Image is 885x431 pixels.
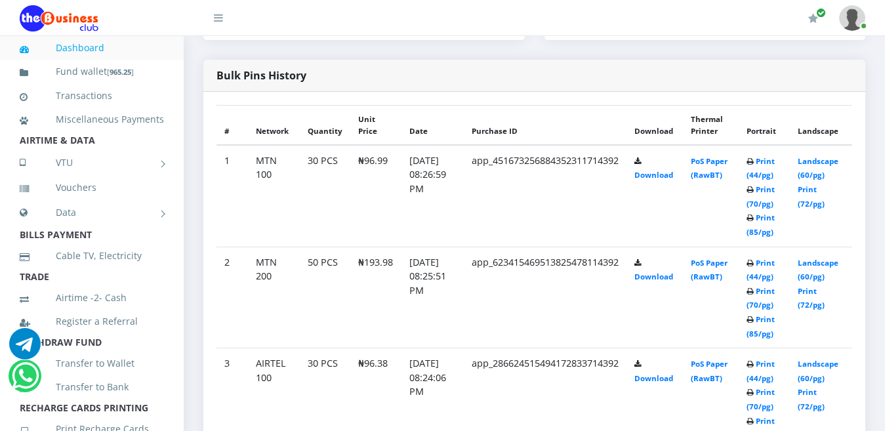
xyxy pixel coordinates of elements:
a: Print (70/pg) [747,286,775,310]
a: Landscape (60/pg) [798,359,838,383]
a: Register a Referral [20,306,164,337]
img: Logo [20,5,98,31]
th: Date [401,106,464,145]
a: Fund wallet[965.25] [20,56,164,87]
td: 2 [216,247,248,348]
a: Print (44/pg) [747,359,775,383]
a: Chat for support [9,338,41,359]
a: PoS Paper (RawBT) [691,258,728,282]
a: Vouchers [20,173,164,203]
td: [DATE] 08:26:59 PM [401,145,464,247]
a: Airtime -2- Cash [20,283,164,313]
a: Miscellaneous Payments [20,104,164,134]
th: Thermal Printer [683,106,739,145]
a: Transfer to Wallet [20,348,164,379]
a: Cable TV, Electricity [20,241,164,271]
b: 965.25 [110,67,131,77]
a: PoS Paper (RawBT) [691,359,728,383]
a: Print (72/pg) [798,387,825,411]
a: Print (70/pg) [747,387,775,411]
th: Download [627,106,683,145]
th: Unit Price [350,106,401,145]
a: Print (85/pg) [747,314,775,339]
img: User [839,5,865,31]
td: 30 PCS [300,145,350,247]
a: Transactions [20,81,164,111]
td: MTN 100 [248,145,300,247]
a: Download [634,272,673,281]
td: app_623415469513825478114392 [464,247,627,348]
td: 1 [216,145,248,247]
a: Print (72/pg) [798,286,825,310]
a: VTU [20,146,164,179]
td: ₦96.99 [350,145,401,247]
th: Quantity [300,106,350,145]
strong: Bulk Pins History [216,68,306,83]
i: Renew/Upgrade Subscription [808,13,818,24]
td: 50 PCS [300,247,350,348]
th: Portrait [739,106,790,145]
a: Download [634,373,673,383]
th: Network [248,106,300,145]
a: Print (72/pg) [798,184,825,209]
a: Landscape (60/pg) [798,156,838,180]
td: [DATE] 08:25:51 PM [401,247,464,348]
a: Print (44/pg) [747,156,775,180]
a: PoS Paper (RawBT) [691,156,728,180]
span: Renew/Upgrade Subscription [816,8,826,18]
a: Print (85/pg) [747,213,775,237]
a: Landscape (60/pg) [798,258,838,282]
td: ₦193.98 [350,247,401,348]
small: [ ] [107,67,134,77]
a: Transfer to Bank [20,372,164,402]
td: app_451673256884352311714392 [464,145,627,247]
a: Dashboard [20,33,164,63]
th: Landscape [790,106,852,145]
a: Download [634,170,673,180]
a: Chat for support [12,370,39,392]
a: Data [20,196,164,229]
td: MTN 200 [248,247,300,348]
th: Purchase ID [464,106,627,145]
a: Print (44/pg) [747,258,775,282]
th: # [216,106,248,145]
a: Print (70/pg) [747,184,775,209]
